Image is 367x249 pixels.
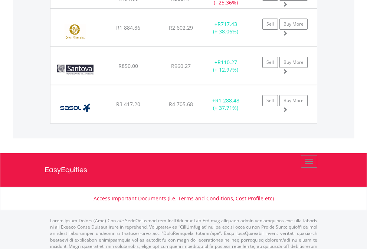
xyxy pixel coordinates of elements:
[215,97,239,104] span: R1 288.48
[262,57,278,68] a: Sell
[54,95,96,121] img: EQU.ZA.SOL.png
[54,56,96,83] img: EQU.ZA.SNV.png
[203,97,249,112] div: + (+ 37.71%)
[116,24,140,31] span: R1 884.86
[262,19,278,30] a: Sell
[45,153,323,187] a: EasyEquities
[171,62,191,69] span: R960.27
[203,20,249,35] div: + (+ 38.06%)
[217,20,237,27] span: R717.43
[169,24,193,31] span: R2 602.29
[94,195,274,202] a: Access Important Documents (i.e. Terms and Conditions, Cost Profile etc)
[203,59,249,73] div: + (+ 12.97%)
[279,19,308,30] a: Buy More
[279,57,308,68] a: Buy More
[54,18,96,45] img: EQU.ZA.ORN.png
[279,95,308,106] a: Buy More
[118,62,138,69] span: R850.00
[262,95,278,106] a: Sell
[217,59,237,66] span: R110.27
[169,101,193,108] span: R4 705.68
[116,101,140,108] span: R3 417.20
